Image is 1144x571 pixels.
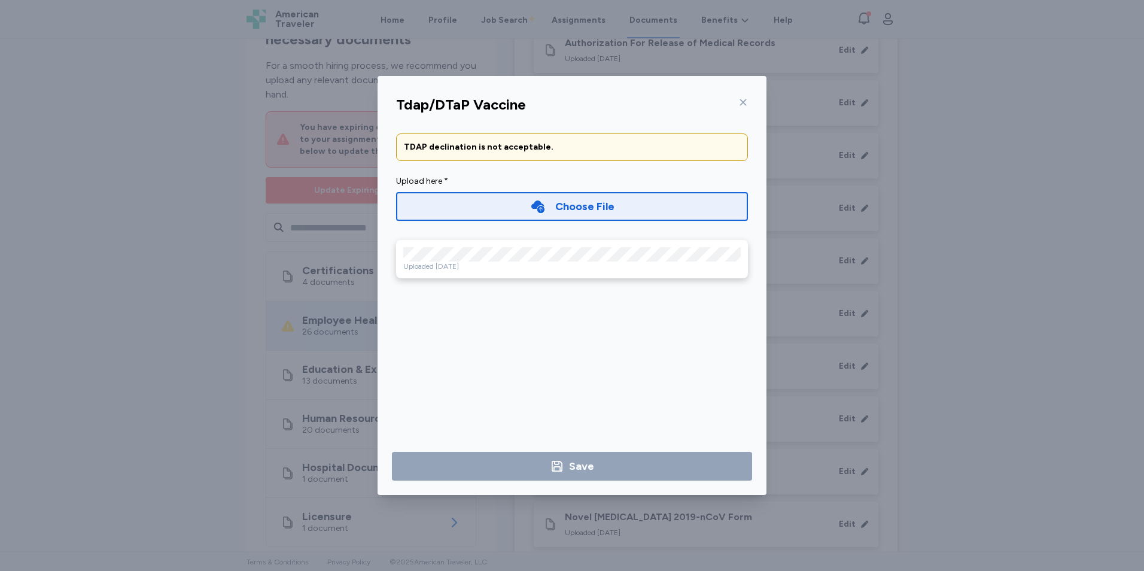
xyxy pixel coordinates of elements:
[396,175,748,187] div: Upload here *
[392,452,752,481] button: Save
[569,458,594,475] div: Save
[403,262,741,271] div: Uploaded [DATE]
[555,198,614,215] div: Choose File
[396,95,526,114] div: Tdap/DTaP Vaccine
[404,141,740,153] div: TDAP declination is not acceptable.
